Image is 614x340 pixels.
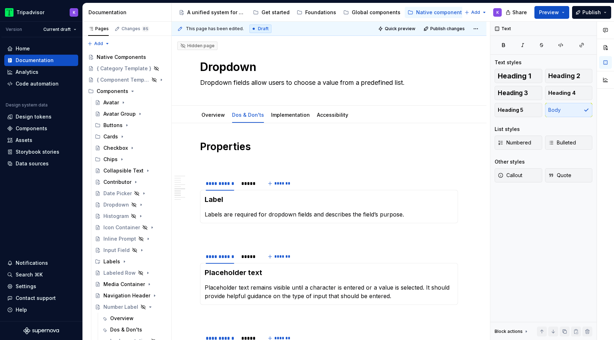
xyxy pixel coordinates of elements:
div: Number Label [103,303,138,311]
div: { Category Template } [97,65,151,72]
div: Foundations [305,9,336,16]
span: Add [94,41,103,46]
div: Implementation [268,107,313,122]
div: Contributor [103,179,131,186]
div: Inline Prompt [103,235,136,242]
button: Current draft [40,24,80,34]
a: Overview [201,112,225,118]
h3: Label [205,194,453,204]
span: Draft [258,26,269,32]
div: Page tree [176,5,461,20]
button: Preview [534,6,569,19]
span: 85 [142,26,149,32]
button: Heading 4 [545,86,593,100]
div: Navigation Header [103,292,150,299]
button: Bulleted [545,136,593,150]
span: Current draft [43,27,71,32]
div: Components [85,86,168,97]
div: Native components [416,9,465,16]
a: Components [4,123,78,134]
button: Heading 2 [545,69,593,83]
div: Code automation [16,80,59,87]
div: List styles [495,126,520,133]
div: Native Components [97,54,146,61]
div: Storybook stories [16,148,59,155]
span: Share [512,9,527,16]
span: Heading 1 [498,72,531,79]
div: Chips [92,154,168,165]
div: Histogram [103,213,129,220]
button: Heading 1 [495,69,542,83]
button: Help [4,304,78,316]
button: Publish [572,6,611,19]
a: Settings [4,281,78,292]
a: { Component Template } [85,74,168,86]
a: Implementation [271,112,310,118]
span: Heading 5 [498,106,523,114]
div: Cards [103,133,118,140]
button: Heading 3 [495,86,542,100]
a: Get started [250,7,292,18]
div: Assets [16,137,32,144]
div: Components [16,125,47,132]
div: Block actions [495,329,523,334]
div: K [73,10,75,15]
a: Avatar Group [92,108,168,120]
a: Labeled Row [92,267,168,279]
a: Native Components [85,51,168,63]
div: Dropdown [103,201,129,208]
div: Date Picker [103,190,132,197]
a: Storybook stories [4,146,78,158]
a: Data sources [4,158,78,169]
div: Search ⌘K [16,271,43,278]
a: Icon Container [92,222,168,233]
div: Documentation [88,9,168,16]
button: Heading 5 [495,103,542,117]
div: Overview [199,107,228,122]
div: Hidden page [180,43,215,49]
button: Numbered [495,136,542,150]
h1: Properties [200,140,458,153]
a: Native components [405,7,468,18]
a: Dos & Don'ts [232,112,264,118]
div: Home [16,45,30,52]
div: Icon Container [103,224,140,231]
div: Global components [352,9,400,16]
div: Chips [103,156,118,163]
div: K [496,10,499,15]
strong: Placeholder text [205,268,262,277]
div: Text styles [495,59,522,66]
div: Version [6,27,22,32]
a: { Category Template } [85,63,168,74]
div: Dos & Don'ts [229,107,267,122]
a: Foundations [294,7,339,18]
div: Overview [110,315,134,322]
div: Labeled Row [103,269,136,276]
span: Heading 3 [498,89,528,97]
span: Quote [548,172,571,179]
textarea: Dropdown [199,59,457,76]
div: Labels [92,256,168,267]
div: Block actions [495,327,529,336]
a: Navigation Header [92,290,168,301]
a: A unified system for every journey. [176,7,249,18]
div: Pages [88,26,109,32]
a: Inline Prompt [92,233,168,245]
div: { Component Template } [97,76,149,83]
a: Avatar [92,97,168,108]
svg: Supernova Logo [23,327,59,334]
div: Design system data [6,102,48,108]
a: Collapsible Text [92,165,168,176]
button: Add [462,7,489,17]
div: Notifications [16,259,48,267]
span: Heading 2 [548,72,580,79]
a: Code automation [4,78,78,89]
section-item: Description [205,194,453,219]
div: Changes [122,26,149,32]
span: Callout [498,172,522,179]
div: Tripadvisor [16,9,44,16]
a: Media Container [92,279,168,290]
div: Design tokens [16,113,52,120]
button: Quote [545,168,593,182]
